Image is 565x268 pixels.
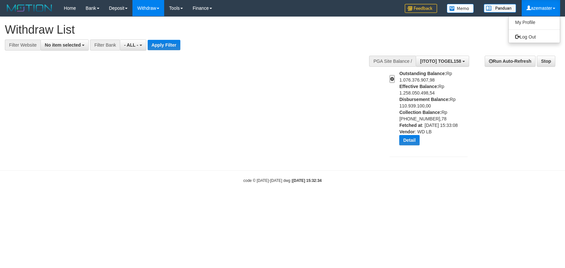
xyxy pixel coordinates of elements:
small: code © [DATE]-[DATE] dwg | [243,178,322,183]
span: No item selected [45,42,81,48]
button: Apply Filter [148,40,180,50]
a: Log Out [509,33,560,41]
strong: [DATE] 15:32:34 [292,178,322,183]
img: MOTION_logo.png [5,3,54,13]
button: [ITOTO] TOGEL158 [416,56,469,67]
button: - ALL - [120,39,146,50]
span: - ALL - [124,42,138,48]
button: Detail [399,135,419,145]
a: Run Auto-Refresh [485,56,536,67]
h1: Withdraw List [5,23,370,36]
b: Disbursement Balance: [399,97,450,102]
b: Collection Balance: [399,110,441,115]
b: Fetched at [399,123,422,128]
span: [ITOTO] TOGEL158 [420,59,461,64]
a: Stop [537,56,555,67]
b: Outstanding Balance: [399,71,446,76]
img: Button%20Memo.svg [447,4,474,13]
div: Filter Website [5,39,40,50]
b: Vendor [399,129,414,134]
button: No item selected [40,39,89,50]
div: PGA Site Balance / [369,56,416,67]
div: Filter Bank [90,39,120,50]
img: panduan.png [484,4,516,13]
img: Feedback.jpg [405,4,437,13]
b: Effective Balance: [399,84,438,89]
a: My Profile [509,18,560,27]
div: Rp 1.076.376.907,98 Rp 1.258.050.498,54 Rp 110.939.100,00 Rp [PHONE_NUMBER],78 : [DATE] 15:33:08 ... [399,70,472,150]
